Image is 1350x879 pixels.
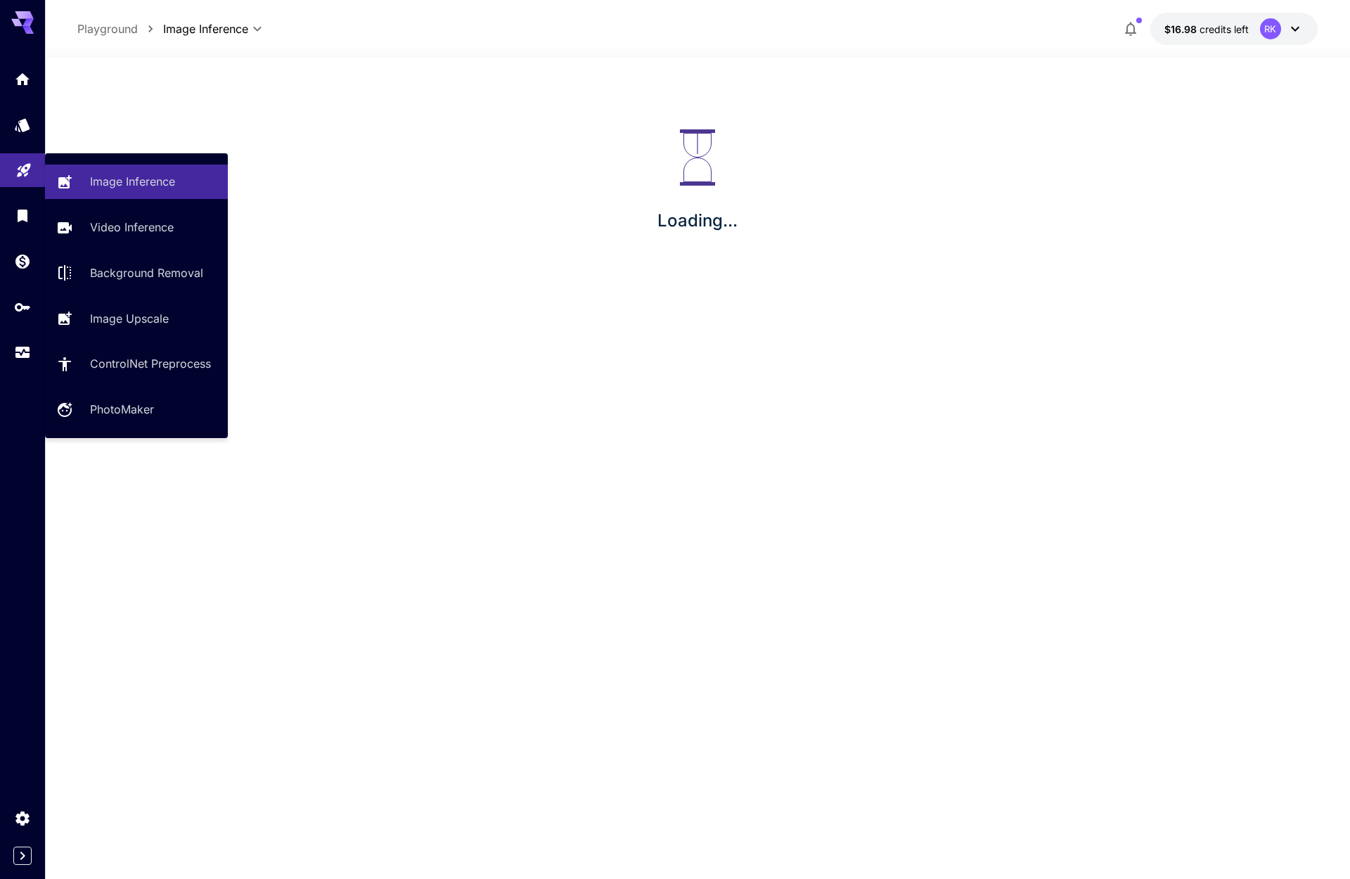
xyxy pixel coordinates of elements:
[77,20,163,37] nav: breadcrumb
[163,20,248,37] span: Image Inference
[90,264,203,281] p: Background Removal
[13,847,32,865] button: Expand sidebar
[657,208,738,233] p: Loading...
[14,252,31,270] div: Wallet
[1164,22,1249,37] div: $16.98137
[45,347,228,381] a: ControlNet Preprocess
[1260,18,1281,39] div: RK
[14,207,31,224] div: Library
[90,401,154,418] p: PhotoMaker
[14,344,31,361] div: Usage
[45,210,228,245] a: Video Inference
[14,116,31,134] div: Models
[1164,23,1200,35] span: $16.98
[90,173,175,190] p: Image Inference
[90,355,211,372] p: ControlNet Preprocess
[90,310,169,327] p: Image Upscale
[45,165,228,199] a: Image Inference
[1150,13,1318,45] button: $16.98137
[14,809,31,827] div: Settings
[90,219,174,236] p: Video Inference
[77,20,138,37] p: Playground
[45,256,228,290] a: Background Removal
[14,70,31,88] div: Home
[14,298,31,316] div: API Keys
[45,301,228,335] a: Image Upscale
[15,157,32,174] div: Playground
[45,392,228,427] a: PhotoMaker
[1200,23,1249,35] span: credits left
